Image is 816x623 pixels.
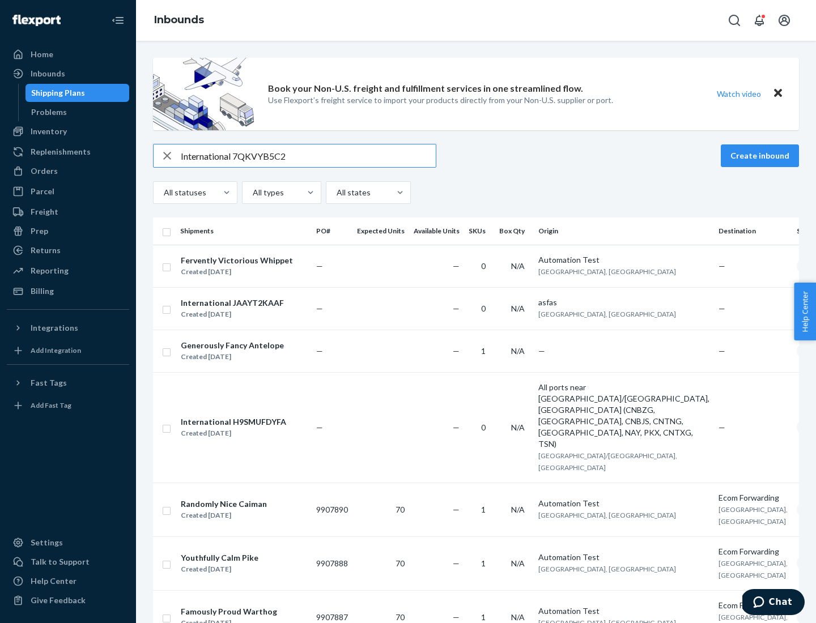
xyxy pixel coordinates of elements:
div: Fast Tags [31,377,67,389]
span: — [453,261,460,271]
a: Returns [7,241,129,259]
a: Inventory [7,122,129,140]
span: — [316,346,323,356]
span: — [719,261,725,271]
a: Home [7,45,129,63]
a: Billing [7,282,129,300]
button: Open notifications [748,9,771,32]
span: — [453,346,460,356]
input: All statuses [163,187,164,198]
button: Watch video [709,86,768,102]
div: Randomly Nice Caiman [181,498,267,510]
th: Available Units [409,217,464,245]
span: — [316,423,323,432]
div: International H9SMUFDYFA [181,416,286,428]
div: International JAAYT2KAAF [181,297,284,309]
span: 0 [481,261,486,271]
div: Inbounds [31,68,65,79]
th: Destination [714,217,792,245]
a: Add Integration [7,342,129,360]
div: Automation Test [538,552,709,563]
div: Prep [31,225,48,237]
button: Fast Tags [7,374,129,392]
span: N/A [511,261,525,271]
button: Close Navigation [107,9,129,32]
span: — [453,423,460,432]
span: — [719,346,725,356]
div: Settings [31,537,63,548]
span: 70 [396,612,405,622]
a: Prep [7,222,129,240]
button: Close [771,86,785,102]
span: [GEOGRAPHIC_DATA]/[GEOGRAPHIC_DATA], [GEOGRAPHIC_DATA] [538,451,677,472]
a: Orders [7,162,129,180]
div: Ecom Forwarding [719,600,788,611]
a: Help Center [7,572,129,590]
span: [GEOGRAPHIC_DATA], [GEOGRAPHIC_DATA] [538,565,676,573]
div: Created [DATE] [181,309,284,320]
div: Talk to Support [31,556,90,567]
div: Add Fast Tag [31,400,71,410]
div: Created [DATE] [181,510,267,521]
div: Add Integration [31,345,81,355]
div: Reporting [31,265,69,276]
span: [GEOGRAPHIC_DATA], [GEOGRAPHIC_DATA] [538,310,676,318]
div: Shipping Plans [31,87,85,99]
th: Expected Units [352,217,409,245]
button: Talk to Support [7,553,129,571]
div: Integrations [31,322,78,334]
span: 1 [481,612,486,622]
span: N/A [511,346,525,356]
div: Created [DATE] [181,351,284,362]
p: Use Flexport’s freight service to import your products directly from your Non-U.S. supplier or port. [268,95,613,106]
span: [GEOGRAPHIC_DATA], [GEOGRAPHIC_DATA] [719,559,788,579]
input: All states [335,187,337,198]
span: N/A [511,505,525,514]
a: Settings [7,534,129,552]
div: Automation Test [538,498,709,509]
span: — [719,304,725,313]
span: — [453,612,460,622]
button: Give Feedback [7,591,129,609]
a: Add Fast Tag [7,396,129,415]
button: Help Center [794,283,816,340]
a: Inbounds [154,14,204,26]
span: N/A [511,423,525,432]
span: [GEOGRAPHIC_DATA], [GEOGRAPHIC_DATA] [538,267,676,276]
p: Book your Non-U.S. freight and fulfillment services in one streamlined flow. [268,82,583,95]
div: Ecom Forwarding [719,546,788,557]
span: — [316,261,323,271]
input: Search inbounds by name, destination, msku... [181,144,436,167]
div: Help Center [31,575,76,587]
div: Automation Test [538,254,709,266]
div: Problems [31,106,67,118]
span: 70 [396,505,405,514]
div: Billing [31,285,54,297]
th: PO# [312,217,352,245]
button: Integrations [7,319,129,337]
span: [GEOGRAPHIC_DATA], [GEOGRAPHIC_DATA] [538,511,676,519]
img: Flexport logo [12,15,61,26]
div: Fervently Victorious Whippet [181,255,293,266]
a: Problems [25,103,130,121]
span: 1 [481,558,486,568]
a: Inbounds [7,65,129,83]
div: asfas [538,297,709,308]
a: Freight [7,203,129,221]
span: N/A [511,304,525,313]
div: Freight [31,206,58,217]
div: Automation Test [538,605,709,617]
span: 1 [481,346,486,356]
span: [GEOGRAPHIC_DATA], [GEOGRAPHIC_DATA] [719,505,788,526]
div: Inventory [31,126,67,137]
div: Home [31,49,53,60]
div: Created [DATE] [181,428,286,439]
th: Box Qty [495,217,534,245]
div: Orders [31,165,58,177]
th: SKUs [464,217,495,245]
span: 1 [481,505,486,514]
a: Shipping Plans [25,84,130,102]
span: 0 [481,304,486,313]
input: All types [252,187,253,198]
